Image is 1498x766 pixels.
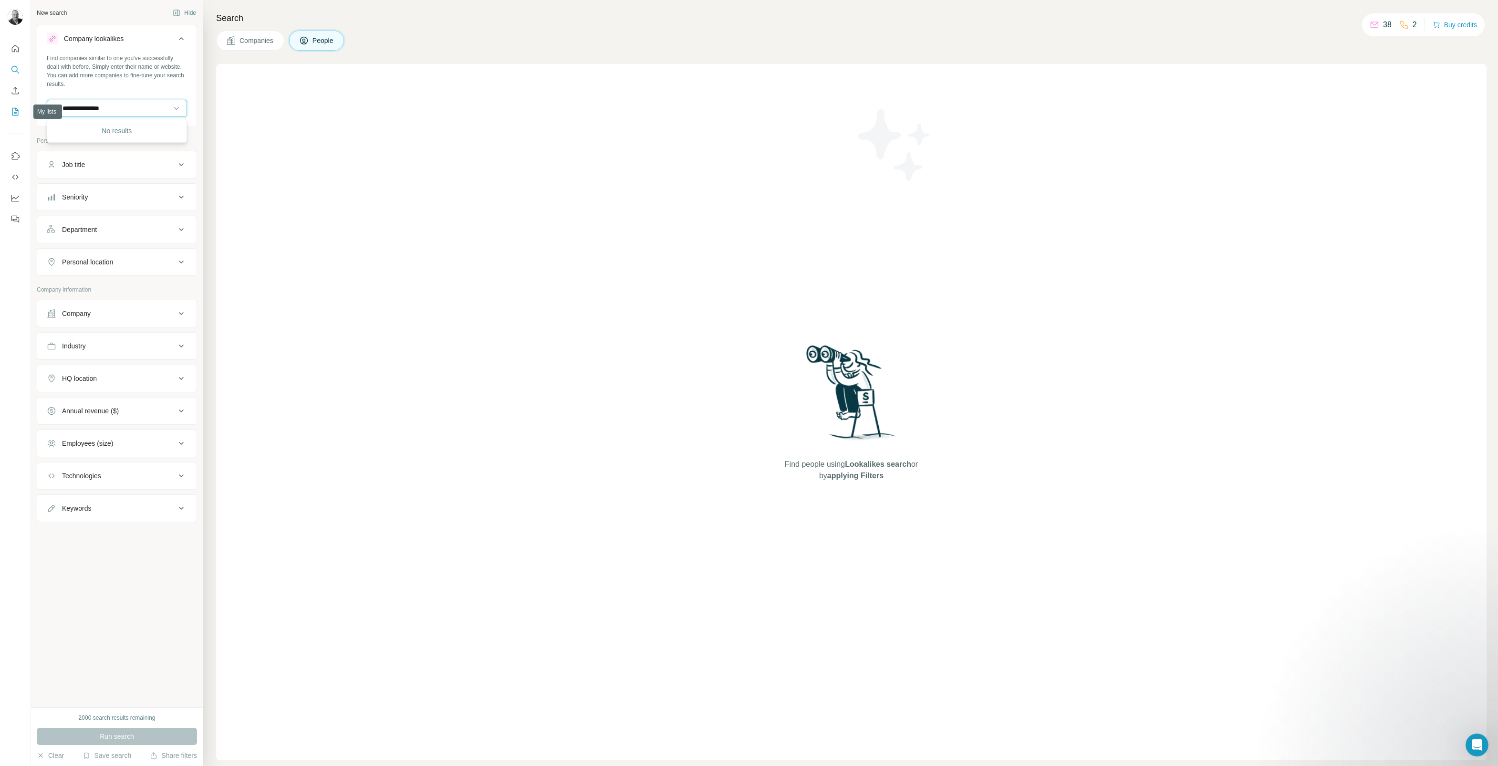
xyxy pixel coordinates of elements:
button: Job title [37,153,197,176]
img: Surfe Illustration - Woman searching with binoculars [802,343,901,449]
button: Dashboard [8,189,23,207]
p: 38 [1383,19,1392,31]
button: Keywords [37,497,197,520]
img: Avatar [8,10,23,25]
button: Feedback [8,210,23,228]
span: applying Filters [827,472,884,480]
button: My lists [8,103,23,120]
button: Enrich CSV [8,82,23,99]
p: Company information [37,285,197,294]
div: Job title [62,160,85,169]
button: Use Surfe API [8,168,23,186]
button: Employees (size) [37,432,197,455]
button: Personal location [37,251,197,273]
button: Technologies [37,464,197,487]
span: Lookalikes search [845,460,911,468]
button: Quick start [8,40,23,57]
img: Surfe Illustration - Stars [852,102,937,188]
div: Keywords [62,504,91,513]
div: Industry [62,341,86,351]
p: Personal information [37,136,197,145]
button: Save search [83,751,131,760]
button: Annual revenue ($) [37,399,197,422]
div: 2000 search results remaining [79,714,156,722]
div: Find companies similar to one you've successfully dealt with before. Simply enter their name or w... [47,54,187,88]
div: Seniority [62,192,88,202]
button: Buy credits [1433,18,1477,31]
button: Clear [37,751,64,760]
button: Company [37,302,197,325]
div: Annual revenue ($) [62,406,119,416]
h4: Search [216,11,1487,25]
div: Employees (size) [62,439,113,448]
button: Share filters [150,751,197,760]
span: People [312,36,334,45]
button: Department [37,218,197,241]
div: New search [37,9,67,17]
button: HQ location [37,367,197,390]
div: Company [62,309,91,318]
div: No results [49,121,185,140]
div: Company lookalikes [64,34,124,43]
p: 2 [1413,19,1417,31]
button: Search [8,61,23,78]
div: Department [62,225,97,234]
button: Company lookalikes [37,27,197,54]
span: Find people using or by [775,459,927,482]
button: Use Surfe on LinkedIn [8,147,23,165]
div: HQ location [62,374,97,383]
div: Personal location [62,257,113,267]
span: Companies [239,36,274,45]
iframe: Intercom live chat [1466,734,1488,756]
div: Technologies [62,471,101,481]
button: Industry [37,335,197,357]
button: Hide [166,6,203,20]
button: Seniority [37,186,197,209]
